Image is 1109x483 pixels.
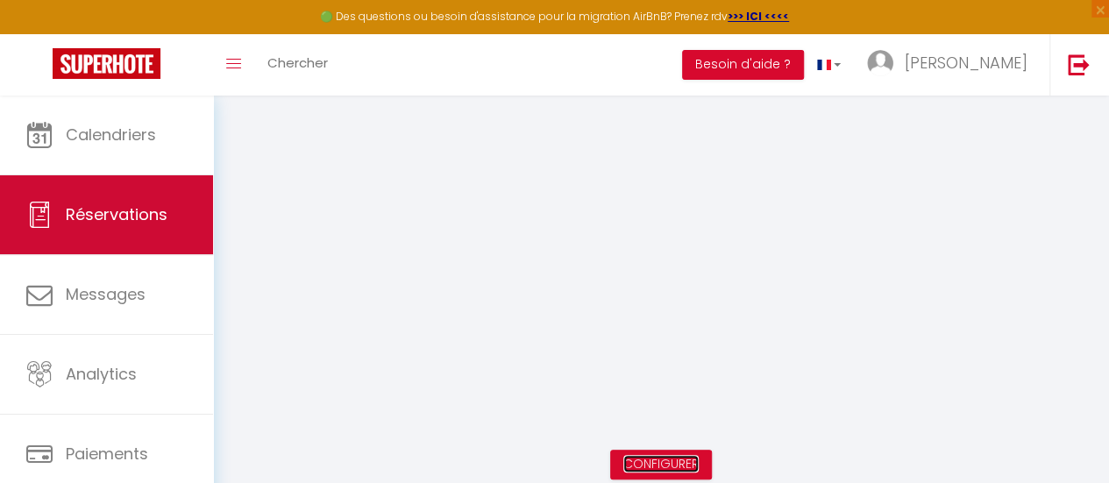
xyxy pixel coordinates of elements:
button: Besoin d'aide ? [682,50,804,80]
a: Configurer [623,455,699,472]
a: ... [PERSON_NAME] [854,34,1049,96]
img: ... [867,50,893,76]
span: Réservations [66,203,167,225]
button: Configurer [610,450,712,479]
span: Chercher [267,53,328,72]
a: Chercher [254,34,341,96]
span: [PERSON_NAME] [905,52,1027,74]
iframe: welcome-outil.mov [380,103,942,418]
span: Messages [66,283,146,305]
span: Paiements [66,443,148,465]
img: logout [1068,53,1090,75]
span: Analytics [66,363,137,385]
a: >>> ICI <<<< [728,9,789,24]
span: Calendriers [66,124,156,146]
img: Super Booking [53,48,160,79]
